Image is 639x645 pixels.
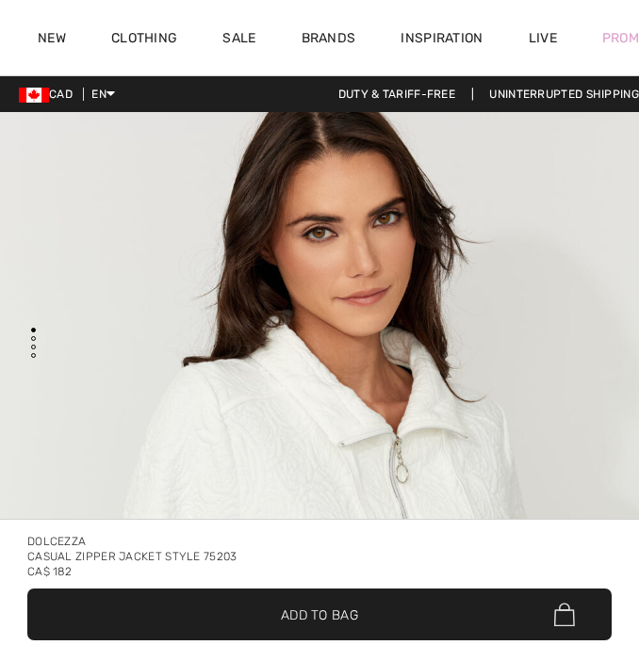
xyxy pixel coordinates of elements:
[302,30,356,50] a: Brands
[38,30,66,50] a: New
[554,603,575,627] img: Bag.svg
[111,30,177,50] a: Clothing
[27,565,72,578] span: CA$ 182
[91,88,115,101] span: EN
[19,88,49,103] img: Canadian Dollar
[27,549,612,564] div: Casual Zipper Jacket Style 75203
[222,30,255,50] a: Sale
[281,605,358,624] span: Add to Bag
[27,589,612,640] button: Add to Bag
[27,534,612,549] div: Dolcezza
[19,88,80,101] span: CAD
[401,30,483,50] span: Inspiration
[602,28,639,48] a: Prom
[529,28,557,48] a: Live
